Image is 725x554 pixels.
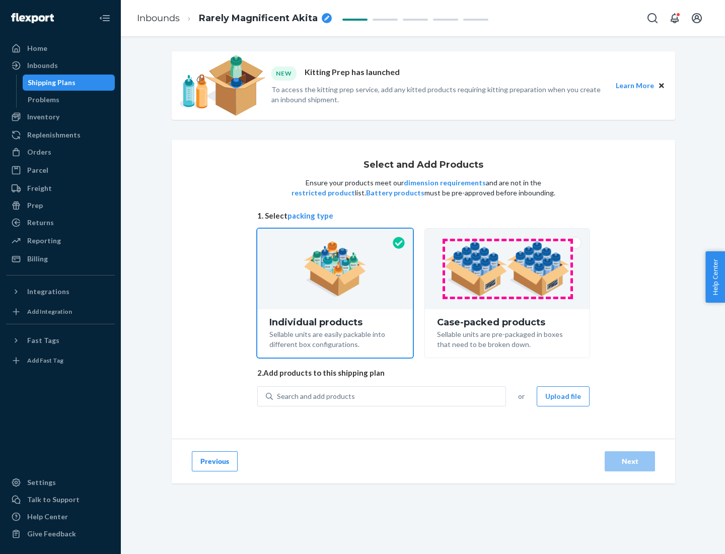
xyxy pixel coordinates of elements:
button: Close Navigation [95,8,115,28]
p: Ensure your products meet our and are not in the list. must be pre-approved before inbounding. [291,178,556,198]
div: Replenishments [27,130,81,140]
button: Open account menu [687,8,707,28]
div: Prep [27,200,43,211]
div: Home [27,43,47,53]
div: Sellable units are pre-packaged in boxes that need to be broken down. [437,327,577,350]
div: Problems [28,95,59,105]
div: Settings [27,477,56,488]
div: Billing [27,254,48,264]
div: NEW [271,66,297,80]
a: Inbounds [6,57,115,74]
span: or [518,391,525,401]
div: Case-packed products [437,317,577,327]
button: Integrations [6,284,115,300]
a: Settings [6,474,115,491]
div: Inbounds [27,60,58,71]
ol: breadcrumbs [129,4,340,33]
a: Home [6,40,115,56]
a: Orders [6,144,115,160]
div: Add Integration [27,307,72,316]
a: Freight [6,180,115,196]
div: Sellable units are easily packable into different box configurations. [269,327,401,350]
div: Inventory [27,112,59,122]
button: Upload file [537,386,590,406]
div: Integrations [27,287,69,297]
button: packing type [287,211,333,221]
span: 2. Add products to this shipping plan [257,368,590,378]
button: Previous [192,451,238,471]
div: Fast Tags [27,335,59,345]
div: Parcel [27,165,48,175]
button: Give Feedback [6,526,115,542]
div: Reporting [27,236,61,246]
button: Close [656,80,667,91]
a: Help Center [6,509,115,525]
a: Prep [6,197,115,214]
div: Freight [27,183,52,193]
img: Flexport logo [11,13,54,23]
img: case-pack.59cecea509d18c883b923b81aeac6d0b.png [445,241,570,297]
button: restricted product [292,188,355,198]
h1: Select and Add Products [364,160,483,170]
a: Inbounds [137,13,180,24]
a: Inventory [6,109,115,125]
a: Returns [6,215,115,231]
div: Help Center [27,512,68,522]
button: Open notifications [665,8,685,28]
div: Add Fast Tag [27,356,63,365]
button: Battery products [366,188,424,198]
a: Replenishments [6,127,115,143]
button: Open Search Box [642,8,663,28]
div: Orders [27,147,51,157]
button: Learn More [616,80,654,91]
img: individual-pack.facf35554cb0f1810c75b2bd6df2d64e.png [304,241,367,297]
div: Next [613,456,646,466]
button: dimension requirements [404,178,486,188]
a: Shipping Plans [23,75,115,91]
a: Add Integration [6,304,115,320]
a: Add Fast Tag [6,353,115,369]
button: Fast Tags [6,332,115,349]
button: Next [605,451,655,471]
button: Help Center [705,251,725,303]
a: Billing [6,251,115,267]
p: Kitting Prep has launched [305,66,400,80]
a: Problems [23,92,115,108]
div: Search and add products [277,391,355,401]
div: Give Feedback [27,529,76,539]
div: Individual products [269,317,401,327]
span: Rarely Magnificent Akita [199,12,318,25]
a: Reporting [6,233,115,249]
div: Returns [27,218,54,228]
div: Shipping Plans [28,78,76,88]
a: Talk to Support [6,492,115,508]
p: To access the kitting prep service, add any kitted products requiring kitting preparation when yo... [271,85,607,105]
span: 1. Select [257,211,590,221]
a: Parcel [6,162,115,178]
div: Talk to Support [27,495,80,505]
